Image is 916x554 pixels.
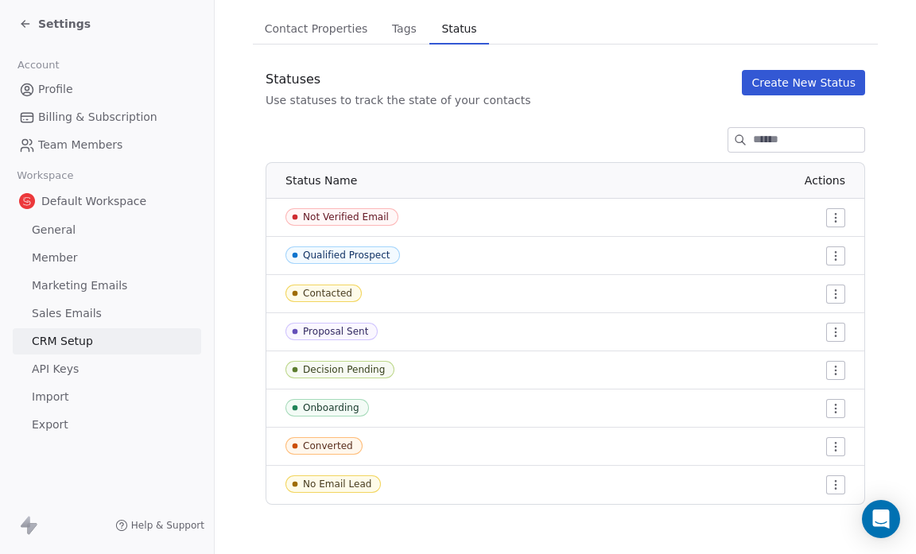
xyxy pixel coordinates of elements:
span: Actions [805,174,845,187]
span: Settings [38,16,91,32]
span: Workspace [10,164,80,188]
a: CRM Setup [13,328,201,354]
span: Sales Emails [32,305,102,322]
div: Statuses [266,70,530,89]
div: Onboarding [303,402,359,413]
span: Marketing Emails [32,277,127,294]
div: Use statuses to track the state of your contacts [266,92,530,108]
a: Export [13,412,201,438]
span: Contact Properties [258,17,375,40]
span: Status [436,17,483,40]
a: Sales Emails [13,300,201,327]
span: Member [32,250,78,266]
span: Help & Support [131,519,204,532]
span: CRM Setup [32,333,93,350]
img: logo%20salsius.png [19,193,35,209]
span: Tags [386,17,423,40]
a: Member [13,245,201,271]
button: Create New Status [742,70,865,95]
span: API Keys [32,361,79,378]
a: Marketing Emails [13,273,201,299]
a: Help & Support [115,519,204,532]
span: Billing & Subscription [38,109,157,126]
span: Account [10,53,66,77]
a: General [13,217,201,243]
a: Settings [19,16,91,32]
a: Team Members [13,132,201,158]
span: Status Name [285,174,357,187]
span: Export [32,416,68,433]
span: General [32,222,76,238]
div: Qualified Prospect [303,250,390,261]
span: Team Members [38,137,122,153]
div: Open Intercom Messenger [862,500,900,538]
div: No Email Lead [303,478,371,490]
span: Import [32,389,68,405]
div: Converted [303,440,353,451]
div: Contacted [303,288,352,299]
span: Profile [38,81,73,98]
a: Billing & Subscription [13,104,201,130]
a: Import [13,384,201,410]
a: Profile [13,76,201,103]
a: API Keys [13,356,201,382]
span: Default Workspace [41,193,146,209]
div: Proposal Sent [303,326,368,337]
div: Not Verified Email [303,211,389,223]
div: Decision Pending [303,364,385,375]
